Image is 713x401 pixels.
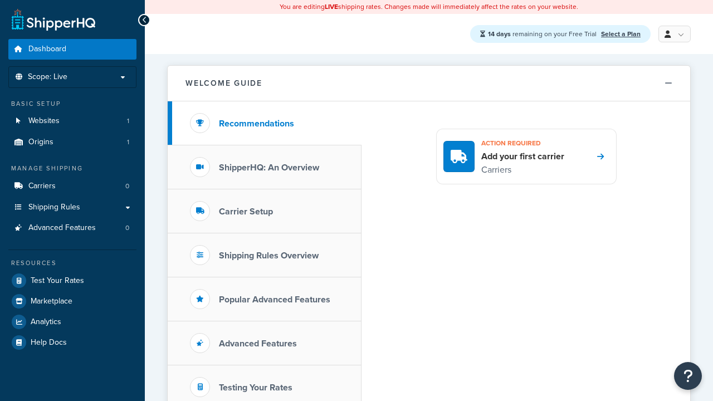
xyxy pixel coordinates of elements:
[219,207,273,217] h3: Carrier Setup
[8,258,136,268] div: Resources
[325,2,338,12] b: LIVE
[125,182,129,191] span: 0
[8,39,136,60] a: Dashboard
[31,297,72,306] span: Marketplace
[674,362,702,390] button: Open Resource Center
[8,332,136,353] a: Help Docs
[488,29,511,39] strong: 14 days
[127,116,129,126] span: 1
[125,223,129,233] span: 0
[219,251,319,261] h3: Shipping Rules Overview
[219,295,330,305] h3: Popular Advanced Features
[31,317,61,327] span: Analytics
[28,116,60,126] span: Websites
[28,138,53,147] span: Origins
[28,182,56,191] span: Carriers
[28,223,96,233] span: Advanced Features
[28,72,67,82] span: Scope: Live
[219,339,297,349] h3: Advanced Features
[8,291,136,311] a: Marketplace
[219,163,319,173] h3: ShipperHQ: An Overview
[219,119,294,129] h3: Recommendations
[8,218,136,238] li: Advanced Features
[127,138,129,147] span: 1
[8,111,136,131] li: Websites
[8,197,136,218] a: Shipping Rules
[28,45,66,54] span: Dashboard
[481,150,564,163] h4: Add your first carrier
[31,276,84,286] span: Test Your Rates
[185,79,262,87] h2: Welcome Guide
[8,176,136,197] a: Carriers0
[8,99,136,109] div: Basic Setup
[8,132,136,153] a: Origins1
[168,66,690,101] button: Welcome Guide
[8,218,136,238] a: Advanced Features0
[481,136,564,150] h3: Action required
[8,312,136,332] a: Analytics
[601,29,641,39] a: Select a Plan
[31,338,67,348] span: Help Docs
[8,271,136,291] a: Test Your Rates
[8,164,136,173] div: Manage Shipping
[8,111,136,131] a: Websites1
[488,29,598,39] span: remaining on your Free Trial
[28,203,80,212] span: Shipping Rules
[8,176,136,197] li: Carriers
[219,383,292,393] h3: Testing Your Rates
[8,132,136,153] li: Origins
[481,163,564,177] p: Carriers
